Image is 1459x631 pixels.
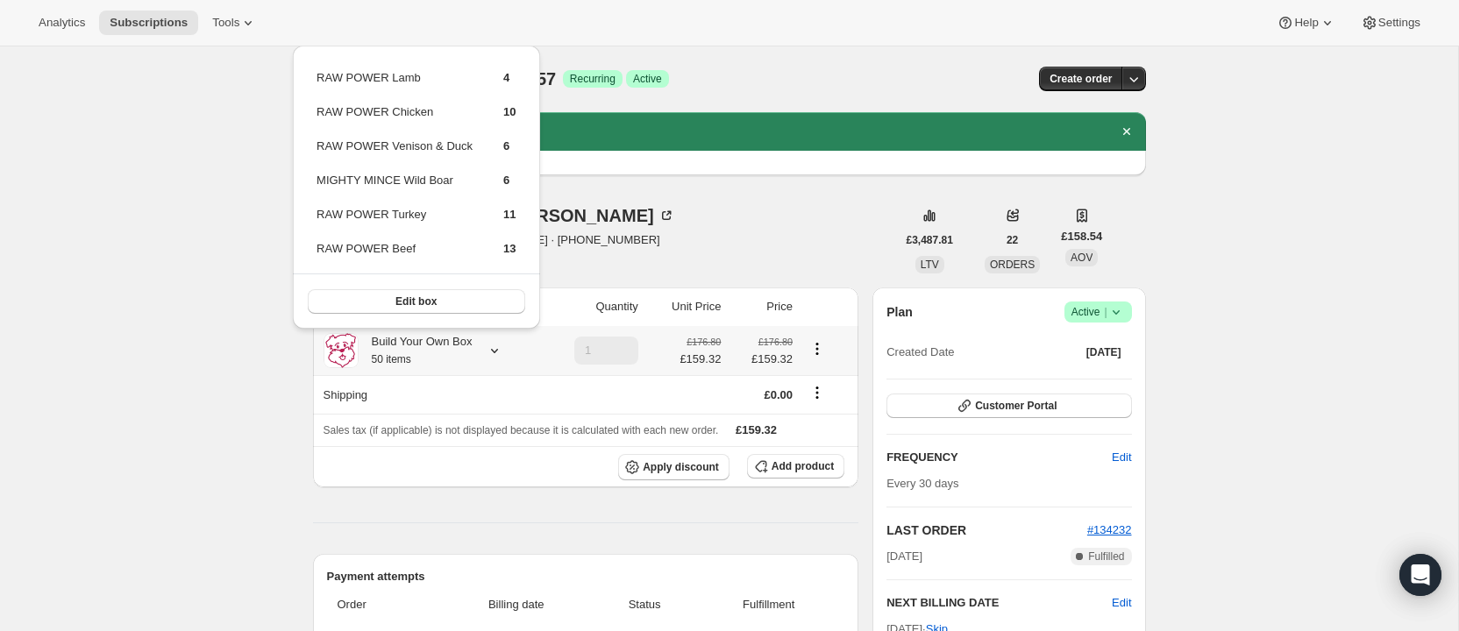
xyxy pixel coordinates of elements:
[1266,11,1346,35] button: Help
[39,16,85,30] span: Analytics
[327,568,845,585] h2: Payment attempts
[1007,233,1018,247] span: 22
[896,228,964,252] button: £3,487.81
[687,337,721,347] small: £176.80
[886,344,954,361] span: Created Date
[803,383,831,402] button: Shipping actions
[975,399,1057,413] span: Customer Portal
[764,388,793,401] span: £0.00
[1087,521,1132,539] button: #134232
[1378,16,1420,30] span: Settings
[803,339,831,358] button: Product actions
[316,171,473,203] td: MIGHTY MINCE Wild Boar
[633,72,662,86] span: Active
[110,16,188,30] span: Subscriptions
[1088,549,1124,564] span: Fulfilled
[395,294,437,308] span: Edit box
[359,333,473,368] div: Build Your Own Box
[28,11,96,35] button: Analytics
[1399,554,1441,596] div: Open Intercom Messenger
[990,259,1035,271] span: ORDERS
[886,303,913,321] h2: Plan
[758,337,793,347] small: £176.80
[736,423,777,436] span: £159.32
[1071,303,1125,321] span: Active
[316,239,473,272] td: RAW POWER Beef
[324,424,719,436] span: Sales tax (if applicable) is not displayed because it is calculated with each new order.
[1112,449,1131,466] span: Edit
[1039,67,1122,91] button: Create order
[1294,16,1318,30] span: Help
[316,103,473,135] td: RAW POWER Chicken
[596,596,693,613] span: Status
[618,454,729,480] button: Apply discount
[886,548,922,565] span: [DATE]
[772,459,834,473] span: Add product
[327,585,442,624] th: Order
[1350,11,1431,35] button: Settings
[644,287,727,326] th: Unit Price
[921,259,939,271] span: LTV
[886,594,1112,612] h2: NEXT BILLING DATE
[503,208,516,221] span: 11
[1104,305,1107,319] span: |
[1061,228,1102,245] span: £158.54
[886,393,1131,418] button: Customer Portal
[1114,119,1139,144] button: Dismiss notification
[726,287,798,326] th: Price
[1076,340,1132,365] button: [DATE]
[503,174,509,187] span: 6
[341,69,556,89] span: Subscription #7446626557
[372,353,411,365] small: 50 items
[731,351,793,368] span: £159.32
[1071,252,1092,264] span: AOV
[1050,72,1112,86] span: Create order
[99,11,198,35] button: Subscriptions
[703,596,834,613] span: Fulfillment
[1101,443,1142,471] button: Edit
[680,351,721,368] span: £159.32
[540,287,644,326] th: Quantity
[212,16,239,30] span: Tools
[324,333,359,368] img: product img
[886,477,958,490] span: Every 30 days
[313,375,541,414] th: Shipping
[308,289,524,314] button: Edit box
[447,596,586,613] span: Billing date
[996,228,1028,252] button: 22
[503,242,516,255] span: 13
[503,139,509,152] span: 6
[503,71,509,84] span: 4
[886,521,1087,539] h2: LAST ORDER
[643,460,719,474] span: Apply discount
[886,449,1112,466] h2: FREQUENCY
[747,454,844,479] button: Add product
[202,11,267,35] button: Tools
[503,105,516,118] span: 10
[1087,523,1132,536] a: #134232
[1086,345,1121,359] span: [DATE]
[316,137,473,169] td: RAW POWER Venison & Duck
[907,233,953,247] span: £3,487.81
[316,68,473,101] td: RAW POWER Lamb
[570,72,616,86] span: Recurring
[1112,594,1131,612] button: Edit
[316,205,473,238] td: RAW POWER Turkey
